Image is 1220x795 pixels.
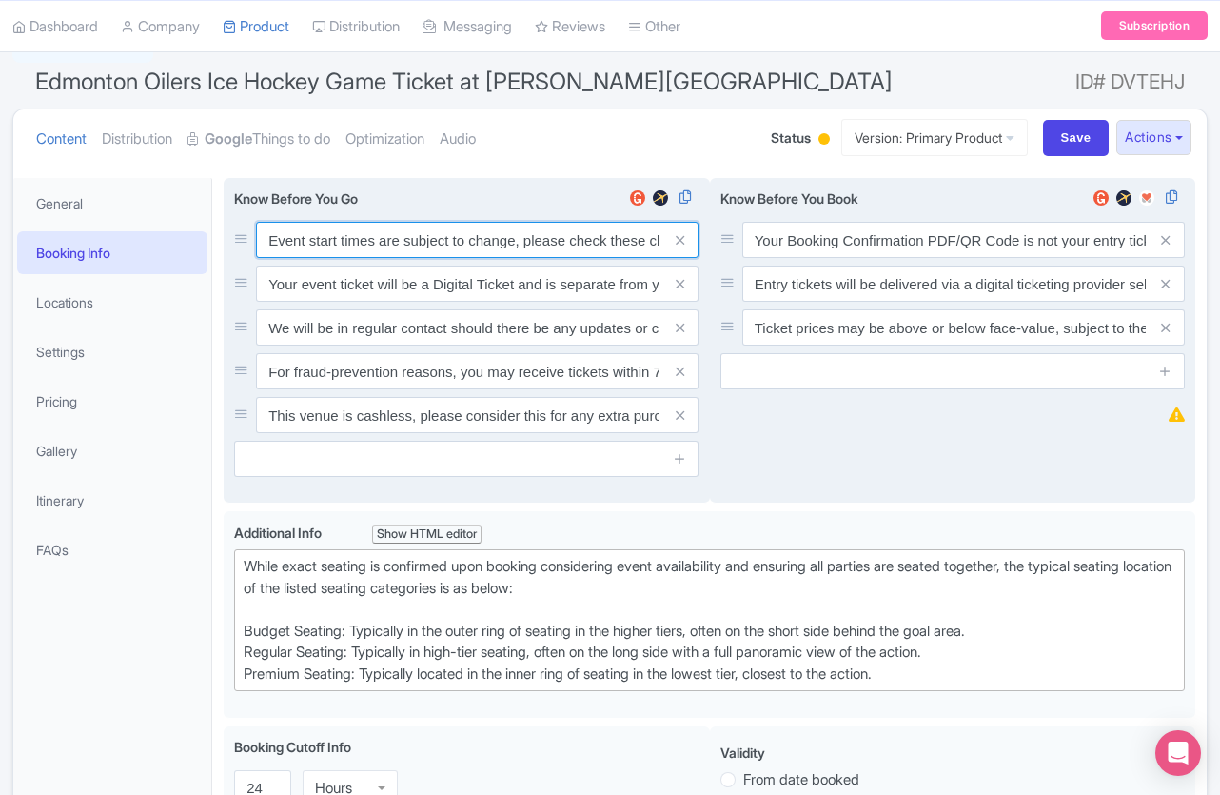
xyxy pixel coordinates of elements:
span: Additional Info [234,525,322,541]
a: Audio [440,109,476,169]
a: GoogleThings to do [187,109,330,169]
a: Gallery [17,429,207,472]
div: While exact seating is confirmed upon booking considering event availability and ensuring all par... [244,556,1175,685]
img: getyourguide-review-widget-01-c9ff127aecadc9be5c96765474840e58.svg [626,189,649,208]
a: Booking Info [17,231,207,274]
div: Building [815,126,834,155]
span: Status [771,128,811,148]
label: Booking Cutoff Info [234,737,351,757]
a: Content [36,109,87,169]
a: Version: Primary Product [841,119,1028,156]
img: getyourguide-review-widget-01-c9ff127aecadc9be5c96765474840e58.svg [1090,189,1112,208]
a: Pricing [17,380,207,423]
span: Know Before You Go [234,190,358,207]
div: Show HTML editor [372,525,482,545]
div: Open Intercom Messenger [1155,730,1201,776]
a: General [17,182,207,225]
img: expedia-review-widget-01-6a8748bc8b83530f19f0577495396935.svg [649,189,672,208]
span: Know Before You Book [720,190,858,207]
input: Save [1043,120,1110,156]
a: Locations [17,281,207,324]
a: FAQs [17,528,207,571]
img: musement-review-widget-01-cdcb82dea4530aa52f361e0f447f8f5f.svg [1135,189,1158,208]
span: Validity [720,745,765,761]
span: Edmonton Oilers Ice Hockey Game Ticket at [PERSON_NAME][GEOGRAPHIC_DATA] [35,68,893,95]
a: Optimization [345,109,424,169]
span: ID# DVTEHJ [1075,63,1185,101]
strong: Google [205,129,252,150]
a: Settings [17,330,207,373]
label: From date booked [743,769,859,791]
a: Distribution [102,109,172,169]
a: Subscription [1101,11,1208,40]
img: expedia-review-widget-01-6a8748bc8b83530f19f0577495396935.svg [1112,189,1135,208]
a: Itinerary [17,479,207,522]
button: Actions [1116,120,1191,155]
